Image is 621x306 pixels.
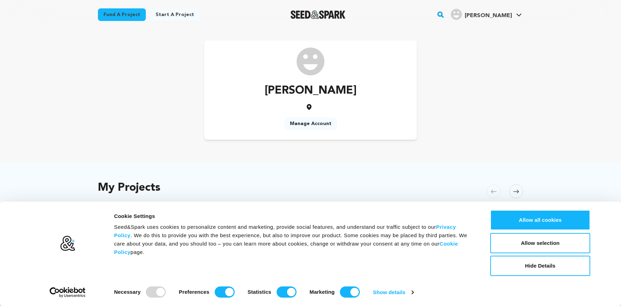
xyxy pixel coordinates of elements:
p: [PERSON_NAME] [265,82,357,99]
a: Manage Account [284,117,337,130]
h2: My Projects [98,183,160,193]
button: Allow selection [490,233,590,253]
strong: Preferences [179,289,209,295]
span: Joyce L.'s Profile [449,7,523,22]
div: Seed&Spark uses cookies to personalize content and marketing, provide social features, and unders... [114,223,474,256]
button: Allow all cookies [490,210,590,230]
div: Joyce L.'s Profile [451,9,512,20]
a: Start a project [150,8,200,21]
div: Cookie Settings [114,212,474,220]
a: Show details [373,287,414,298]
span: [PERSON_NAME] [465,13,512,19]
a: Privacy Policy [114,224,456,238]
a: Seed&Spark Homepage [291,10,345,19]
img: /img/default-images/user/medium/user.png image [297,48,324,75]
button: Hide Details [490,256,590,276]
strong: Marketing [309,289,335,295]
img: user.png [451,9,462,20]
img: logo [60,235,76,252]
a: Usercentrics Cookiebot - opens in a new window [37,287,98,298]
img: Seed&Spark Logo Dark Mode [291,10,345,19]
a: Fund a project [98,8,146,21]
strong: Statistics [248,289,271,295]
a: Joyce L.'s Profile [449,7,523,20]
strong: Necessary [114,289,141,295]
